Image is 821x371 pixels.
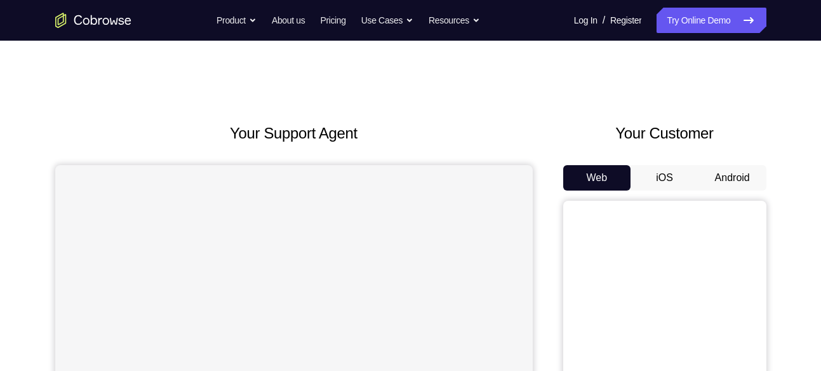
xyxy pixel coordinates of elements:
[429,8,480,33] button: Resources
[610,8,641,33] a: Register
[272,8,305,33] a: About us
[217,8,257,33] button: Product
[563,122,766,145] h2: Your Customer
[55,13,131,28] a: Go to the home page
[603,13,605,28] span: /
[698,165,766,191] button: Android
[563,165,631,191] button: Web
[657,8,766,33] a: Try Online Demo
[574,8,597,33] a: Log In
[320,8,345,33] a: Pricing
[361,8,413,33] button: Use Cases
[631,165,698,191] button: iOS
[55,122,533,145] h2: Your Support Agent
